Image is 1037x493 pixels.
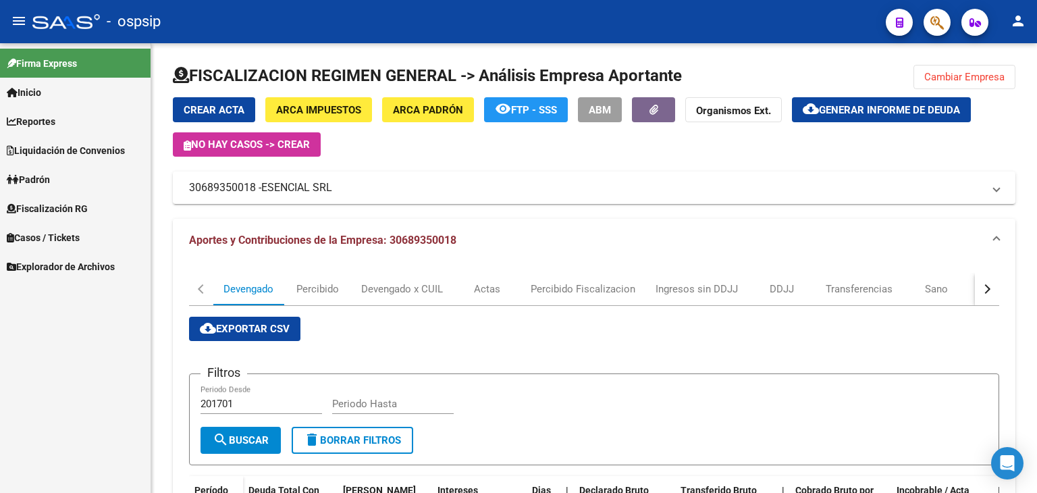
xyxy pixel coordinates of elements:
button: Organismos Ext. [685,97,782,122]
button: ARCA Padrón [382,97,474,122]
mat-panel-title: 30689350018 - [189,180,983,195]
mat-expansion-panel-header: Aportes y Contribuciones de la Empresa: 30689350018 [173,219,1015,262]
span: ABM [589,104,611,116]
div: DDJJ [770,282,794,296]
span: Aportes y Contribuciones de la Empresa: 30689350018 [189,234,456,246]
mat-icon: menu [11,13,27,29]
button: Exportar CSV [189,317,300,341]
span: Inicio [7,85,41,100]
h1: FISCALIZACION REGIMEN GENERAL -> Análisis Empresa Aportante [173,65,682,86]
mat-icon: person [1010,13,1026,29]
h3: Filtros [201,363,247,382]
span: No hay casos -> Crear [184,138,310,151]
button: Borrar Filtros [292,427,413,454]
button: ARCA Impuestos [265,97,372,122]
span: Reportes [7,114,55,129]
div: Percibido [296,282,339,296]
mat-icon: cloud_download [200,320,216,336]
div: Ingresos sin DDJJ [656,282,738,296]
span: Exportar CSV [200,323,290,335]
span: Explorador de Archivos [7,259,115,274]
div: Open Intercom Messenger [991,447,1023,479]
span: Generar informe de deuda [819,104,960,116]
span: Casos / Tickets [7,230,80,245]
mat-icon: search [213,432,229,448]
span: Buscar [213,434,269,446]
mat-expansion-panel-header: 30689350018 -ESENCIAL SRL [173,172,1015,204]
mat-icon: delete [304,432,320,448]
button: No hay casos -> Crear [173,132,321,157]
div: Sano [925,282,948,296]
strong: Organismos Ext. [696,105,771,117]
span: ARCA Impuestos [276,104,361,116]
span: FTP - SSS [511,104,557,116]
div: Actas [474,282,500,296]
span: ARCA Padrón [393,104,463,116]
button: Cambiar Empresa [913,65,1015,89]
div: Devengado [223,282,273,296]
span: ESENCIAL SRL [261,180,332,195]
div: Percibido Fiscalizacion [531,282,635,296]
div: Devengado x CUIL [361,282,443,296]
button: Buscar [201,427,281,454]
mat-icon: remove_red_eye [495,101,511,117]
mat-icon: cloud_download [803,101,819,117]
span: Firma Express [7,56,77,71]
span: Liquidación de Convenios [7,143,125,158]
span: Borrar Filtros [304,434,401,446]
span: Crear Acta [184,104,244,116]
button: ABM [578,97,622,122]
button: FTP - SSS [484,97,568,122]
button: Generar informe de deuda [792,97,971,122]
button: Crear Acta [173,97,255,122]
div: Transferencias [826,282,893,296]
span: - ospsip [107,7,161,36]
span: Cambiar Empresa [924,71,1005,83]
span: Padrón [7,172,50,187]
span: Fiscalización RG [7,201,88,216]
